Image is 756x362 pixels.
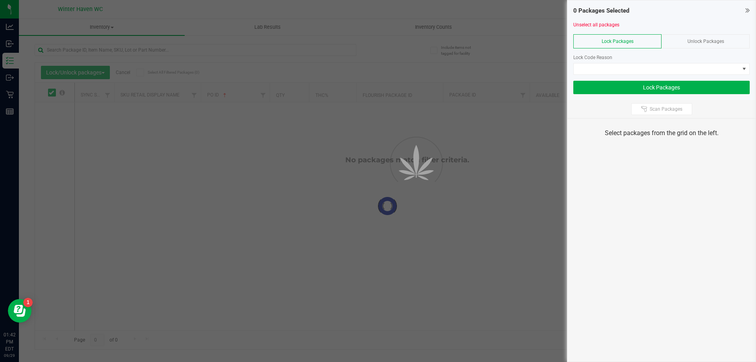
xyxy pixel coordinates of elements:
iframe: Resource center [8,299,31,323]
span: Lock Code Reason [573,55,612,60]
button: Lock Packages [573,81,750,94]
a: Unselect all packages [573,22,619,28]
button: Scan Packages [631,103,692,115]
span: Unlock Packages [687,39,724,44]
iframe: Resource center unread badge [23,298,33,307]
span: Scan Packages [650,106,682,112]
div: Select packages from the grid on the left. [577,128,746,138]
span: Lock Packages [602,39,634,44]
